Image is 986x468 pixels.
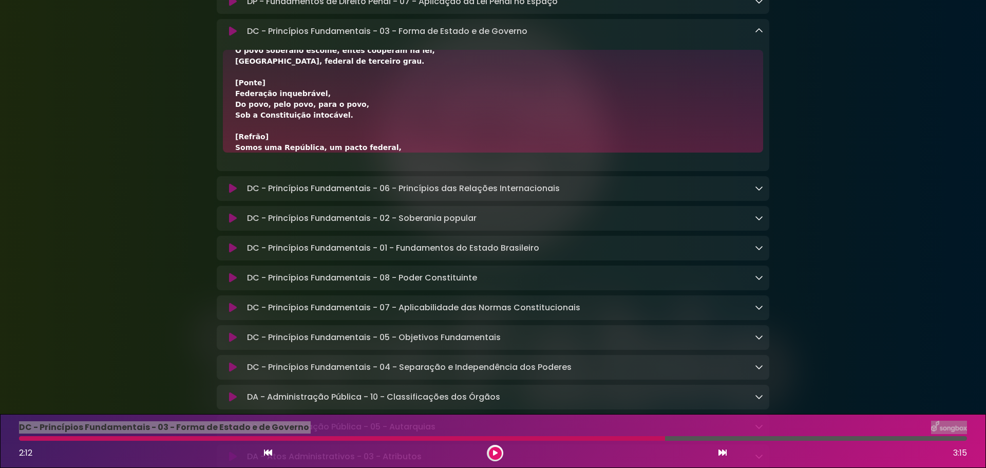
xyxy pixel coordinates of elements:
p: DA - Administração Pública - 10 - Classificações dos Órgãos [247,391,500,403]
p: DC - Princípios Fundamentais - 07 - Aplicabilidade das Normas Constitucionais [247,302,580,314]
p: DC - Princípios Fundamentais - 03 - Forma de Estado e de Governo [247,25,527,38]
p: DC - Princípios Fundamentais - 08 - Poder Constituinte [247,272,477,284]
p: DC - Princípios Fundamentais - 02 - Soberania popular [247,212,477,224]
p: DC - Princípios Fundamentais - 03 - Forma de Estado e de Governo [19,421,309,434]
p: DC - Princípios Fundamentais - 01 - Fundamentos do Estado Brasileiro [247,242,539,254]
p: DC - Princípios Fundamentais - 05 - Objetivos Fundamentais [247,331,501,344]
img: songbox-logo-white.png [931,421,967,434]
span: 2:12 [19,447,32,459]
p: DC - Princípios Fundamentais - 04 - Separação e Independência dos Poderes [247,361,572,373]
span: 3:15 [953,447,967,459]
p: DC - Princípios Fundamentais - 06 - Princípios das Relações Internacionais [247,182,560,195]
